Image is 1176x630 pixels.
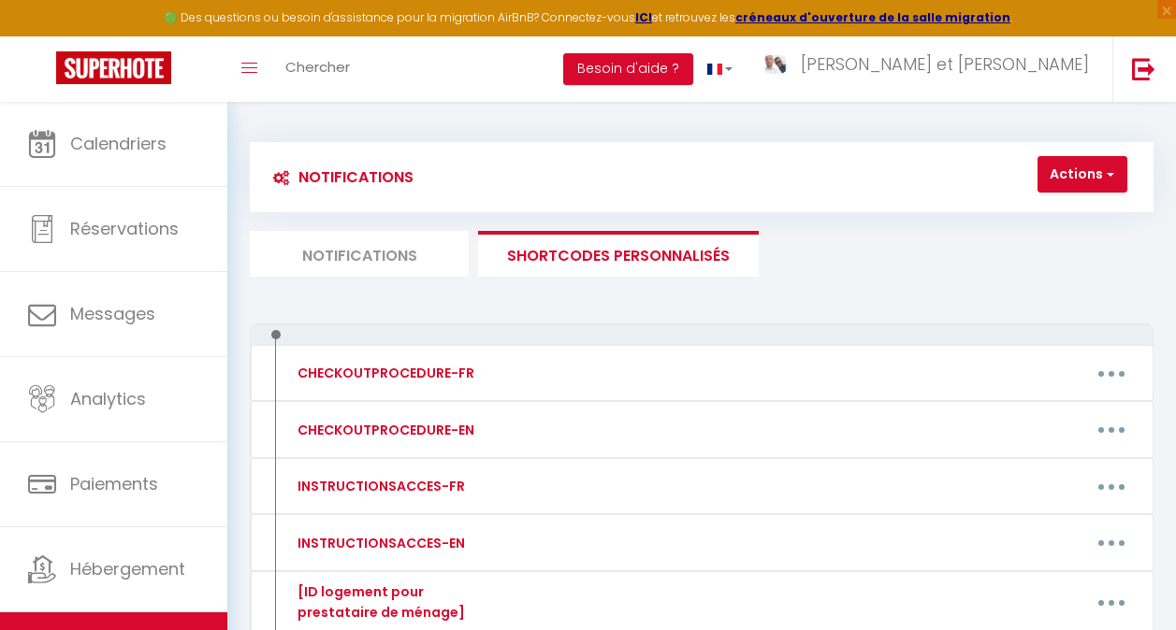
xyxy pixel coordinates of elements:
[635,9,652,25] a: ICI
[293,363,474,383] div: CHECKOUTPROCEDURE-FR
[70,302,155,325] span: Messages
[264,156,414,198] h3: Notifications
[293,476,465,496] div: INSTRUCTIONSACCES-FR
[1038,156,1127,193] button: Actions
[70,557,185,580] span: Hébergement
[293,420,474,440] div: CHECKOUTPROCEDURE-EN
[293,533,465,553] div: INSTRUCTIONSACCES-EN
[250,231,469,277] li: Notifications
[56,51,171,84] img: Super Booking
[761,55,789,74] img: ...
[70,472,158,495] span: Paiements
[735,9,1010,25] a: créneaux d'ouverture de la salle migration
[1132,57,1155,80] img: logout
[563,53,693,85] button: Besoin d'aide ?
[293,581,486,623] div: [ID logement pour prestataire de ménage]
[285,57,350,77] span: Chercher
[478,231,759,277] li: SHORTCODES PERSONNALISÉS
[801,52,1089,76] span: [PERSON_NAME] et [PERSON_NAME]
[271,36,364,102] a: Chercher
[747,36,1112,102] a: ... [PERSON_NAME] et [PERSON_NAME]
[70,387,146,410] span: Analytics
[70,132,167,155] span: Calendriers
[70,217,179,240] span: Réservations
